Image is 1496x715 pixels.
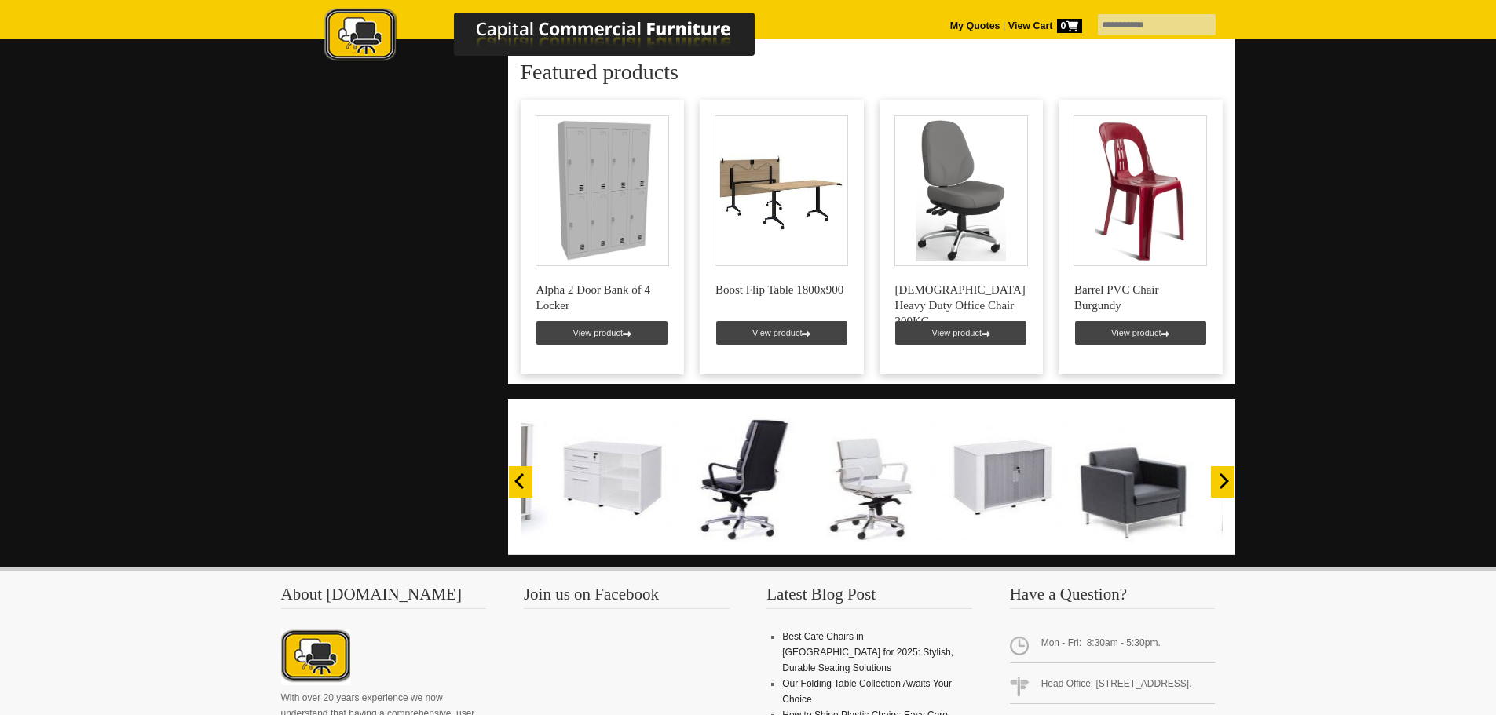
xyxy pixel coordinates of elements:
[782,631,953,673] a: Best Cafe Chairs in [GEOGRAPHIC_DATA] for 2025: Stylish, Durable Seating Solutions
[1057,19,1082,33] span: 0
[807,412,936,542] img: 10
[1005,20,1081,31] a: View Cart0
[1066,412,1195,542] img: 08
[281,8,831,65] img: Capital Commercial Furniture Logo
[1010,586,1216,609] h3: Have a Question?
[524,586,730,609] h3: Join us on Facebook
[521,60,1223,84] h2: Featured products
[281,629,350,685] img: About CCFNZ Logo
[1195,412,1325,542] img: 07
[418,412,547,542] img: 01
[677,412,807,542] img: 11
[950,20,1000,31] a: My Quotes
[1008,20,1082,31] strong: View Cart
[1211,466,1234,498] button: Next
[782,678,952,705] a: Our Folding Table Collection Awaits Your Choice
[936,412,1066,542] img: 09
[509,466,532,498] button: Previous
[766,586,972,609] h3: Latest Blog Post
[281,8,831,70] a: Capital Commercial Furniture Logo
[1010,629,1216,663] span: Mon - Fri: 8:30am - 5:30pm.
[547,412,677,542] img: 12
[1010,669,1216,704] span: Head Office: [STREET_ADDRESS].
[281,586,487,609] h3: About [DOMAIN_NAME]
